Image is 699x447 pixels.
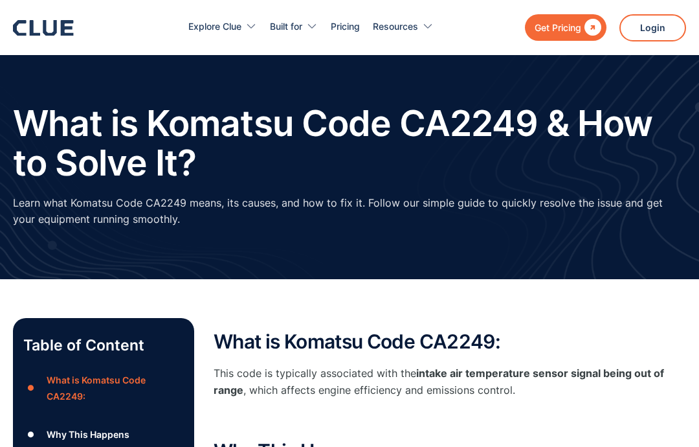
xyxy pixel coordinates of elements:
strong: intake air temperature sensor signal being out of range [214,367,664,396]
div: ● [23,425,39,444]
h1: What is Komatsu Code CA2249 & How to Solve It? [13,104,686,182]
a: ●What is Komatsu Code CA2249: [23,372,184,404]
div: Explore Clue [188,6,241,47]
div: What is Komatsu Code CA2249: [47,372,184,404]
a: Get Pricing [525,14,606,41]
div: Explore Clue [188,6,257,47]
div: Get Pricing [535,19,581,36]
h2: What is Komatsu Code CA2249: [214,331,686,352]
p: This code is typically associated with the , which affects engine efficiency and emissions control. [214,365,686,398]
div:  [581,19,601,36]
a: Pricing [331,6,360,47]
div: Resources [373,6,418,47]
div: ● [23,378,39,398]
p: Learn what Komatsu Code CA2249 means, its causes, and how to fix it. Follow our simple guide to q... [13,195,686,227]
div: Why This Happens [47,426,129,442]
a: ●Why This Happens [23,425,184,444]
div: Resources [373,6,434,47]
p: Table of Content [23,335,184,356]
div: Built for [270,6,302,47]
div: Built for [270,6,318,47]
a: Login [619,14,686,41]
p: ‍ [214,411,686,428]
